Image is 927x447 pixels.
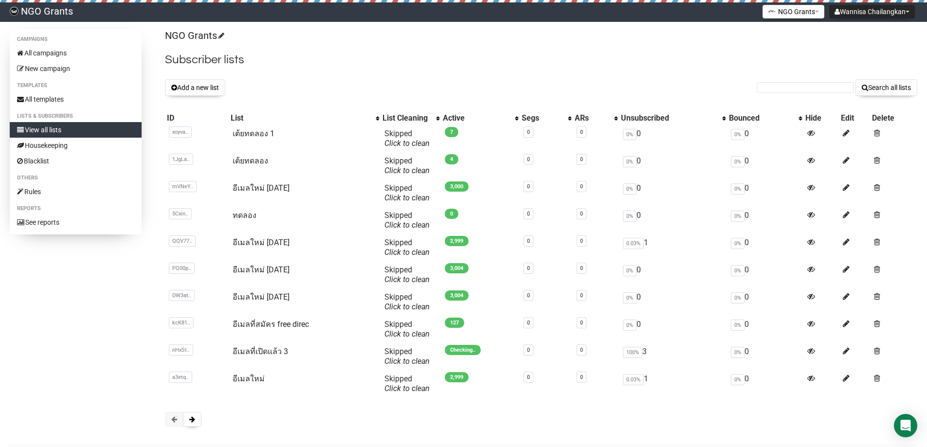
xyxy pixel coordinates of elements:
[731,320,745,331] span: 0%
[623,211,636,222] span: 0%
[169,263,195,274] span: PQ00p..
[623,156,636,167] span: 0%
[10,80,142,91] li: Templates
[10,91,142,107] a: All templates
[731,374,745,385] span: 0%
[623,292,636,304] span: 0%
[165,30,223,41] a: NGO Grants
[169,181,197,192] span: mVNeY..
[384,384,430,393] a: Click to clean
[580,265,583,271] a: 0
[731,211,745,222] span: 0%
[169,344,193,356] span: nHxSt..
[10,45,142,61] a: All campaigns
[727,125,803,152] td: 0
[445,263,469,273] span: 3,004
[10,215,142,230] a: See reports
[445,290,469,301] span: 3,004
[580,374,583,380] a: 0
[169,154,193,165] span: 1JgLa..
[580,156,583,162] a: 0
[384,156,430,175] span: Skipped
[527,320,530,326] a: 0
[580,292,583,299] a: 0
[233,320,309,329] a: อีเมลที่สมัคร free direc
[169,372,192,383] span: a3etq..
[384,139,430,148] a: Click to clean
[169,235,196,247] span: QQV77..
[573,111,619,125] th: ARs: No sort applied, activate to apply an ascending sort
[384,275,430,284] a: Click to clean
[10,172,142,184] li: Others
[445,318,464,328] span: 127
[527,211,530,217] a: 0
[169,126,192,138] span: xoyva..
[527,129,530,135] a: 0
[580,347,583,353] a: 0
[169,317,194,328] span: kcK81..
[619,288,727,316] td: 0
[580,238,583,244] a: 0
[10,34,142,45] li: Campaigns
[445,372,469,382] span: 2,999
[233,292,290,302] a: อีเมลใหม่ [DATE]
[580,129,583,135] a: 0
[839,111,870,125] th: Edit: No sort applied, sorting is disabled
[10,203,142,215] li: Reports
[727,316,803,343] td: 0
[623,238,644,249] span: 0.03%
[619,179,727,207] td: 0
[575,113,610,123] div: ARs
[527,156,530,162] a: 0
[727,207,803,234] td: 0
[169,208,192,219] span: 5Cxin..
[165,111,229,125] th: ID: No sort applied, sorting is disabled
[623,320,636,331] span: 0%
[623,374,644,385] span: 0.03%
[445,345,481,355] span: Checking..
[619,152,727,179] td: 0
[10,61,142,76] a: New campaign
[384,211,430,230] span: Skipped
[233,265,290,274] a: อีเมลใหม่ [DATE]
[727,261,803,288] td: 0
[894,414,917,437] div: Open Intercom Messenger
[872,113,915,123] div: Delete
[841,113,868,123] div: Edit
[763,5,824,18] button: NGO Grants
[829,5,915,18] button: Wannisa Chailangkan
[623,347,642,358] span: 100%
[384,265,430,284] span: Skipped
[231,113,371,123] div: List
[384,302,430,311] a: Click to clean
[384,193,430,202] a: Click to clean
[727,152,803,179] td: 0
[580,320,583,326] a: 0
[729,113,794,123] div: Bounced
[233,238,290,247] a: อีเมลใหม่ [DATE]
[619,370,727,397] td: 1
[803,111,839,125] th: Hide: No sort applied, sorting is disabled
[381,111,441,125] th: List Cleaning: No sort applied, activate to apply an ascending sort
[384,347,430,366] span: Skipped
[580,183,583,190] a: 0
[384,220,430,230] a: Click to clean
[527,265,530,271] a: 0
[10,138,142,153] a: Housekeeping
[731,238,745,249] span: 0%
[169,290,195,301] span: DW3at..
[384,183,430,202] span: Skipped
[384,320,430,339] span: Skipped
[167,113,227,123] div: ID
[233,183,290,193] a: อีเมลใหม่ [DATE]
[384,238,430,257] span: Skipped
[384,329,430,339] a: Click to clean
[527,183,530,190] a: 0
[233,347,288,356] a: อีเมลที่เปิดแล้ว 3
[384,374,430,393] span: Skipped
[10,153,142,169] a: Blacklist
[233,129,274,138] a: เต้ยทดลอง 1
[384,129,430,148] span: Skipped
[727,179,803,207] td: 0
[165,79,225,96] button: Add a new list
